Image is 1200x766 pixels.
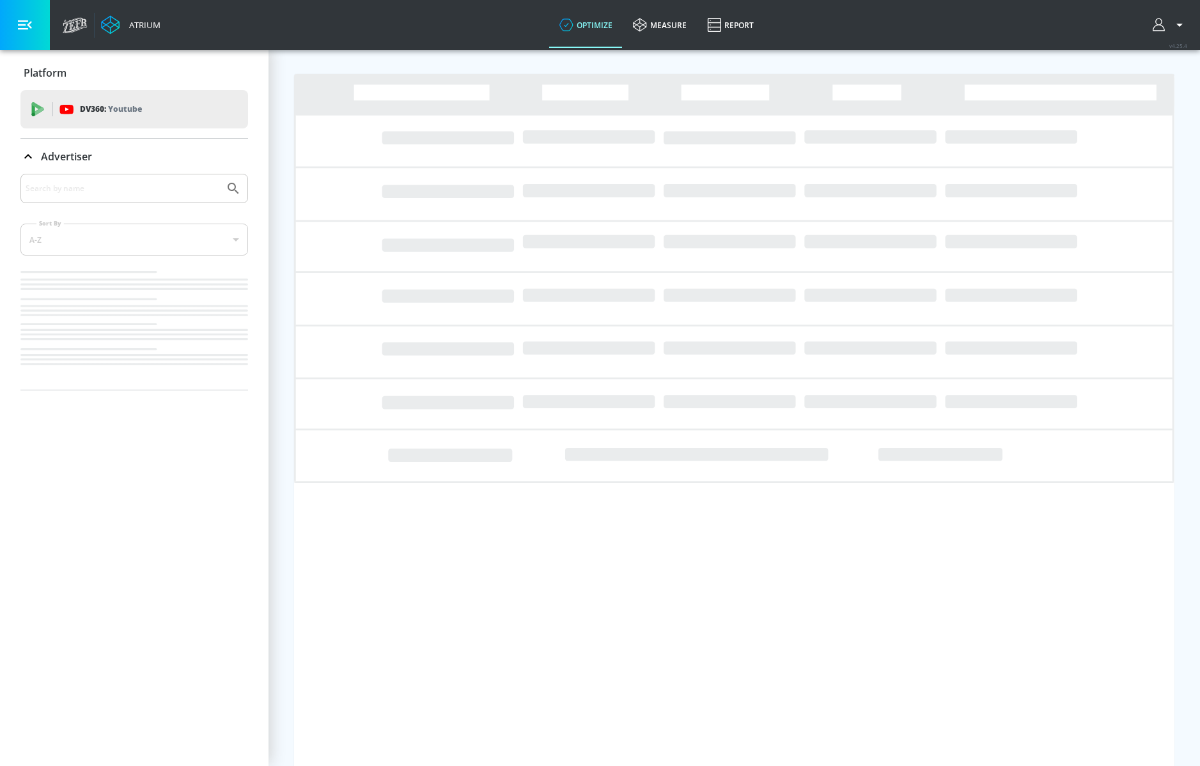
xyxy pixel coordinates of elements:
[101,15,160,34] a: Atrium
[20,174,248,390] div: Advertiser
[24,66,66,80] p: Platform
[20,224,248,256] div: A-Z
[80,102,142,116] p: DV360:
[20,55,248,91] div: Platform
[623,2,697,48] a: measure
[108,102,142,116] p: Youtube
[549,2,623,48] a: optimize
[124,19,160,31] div: Atrium
[36,219,64,227] label: Sort By
[697,2,764,48] a: Report
[1169,42,1187,49] span: v 4.25.4
[26,180,219,197] input: Search by name
[20,90,248,128] div: DV360: Youtube
[20,266,248,390] nav: list of Advertiser
[20,139,248,174] div: Advertiser
[41,149,92,164] p: Advertiser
